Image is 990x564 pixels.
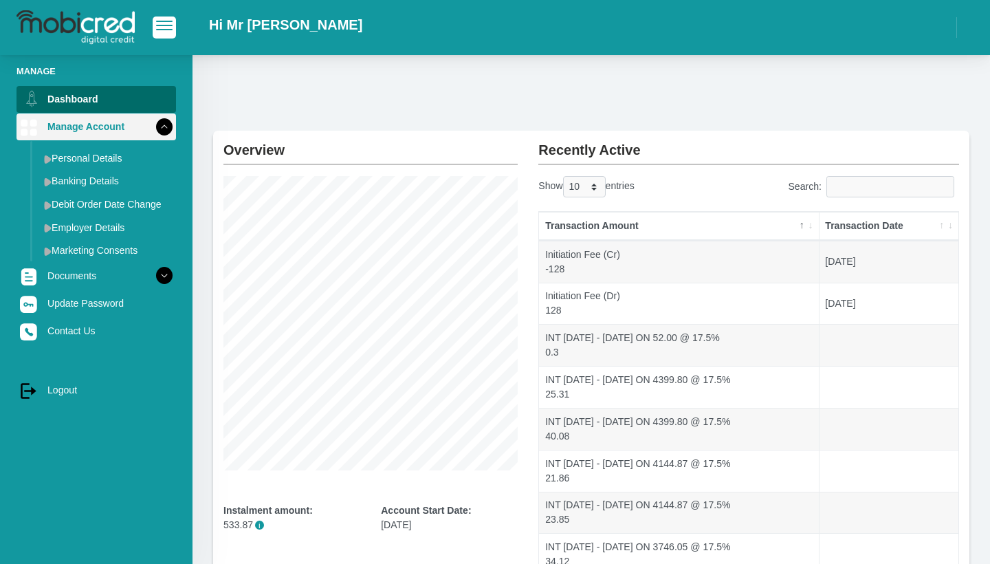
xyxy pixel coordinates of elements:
label: Show entries [538,176,634,197]
td: Initiation Fee (Dr) 128 [539,283,819,325]
a: Employer Details [38,217,176,239]
td: INT [DATE] - [DATE] ON 4144.87 @ 17.5% 23.85 [539,492,819,534]
h2: Recently Active [538,131,959,158]
img: logo-mobicred.svg [16,10,135,45]
span: i [255,521,264,530]
b: Instalment amount: [223,505,313,516]
td: INT [DATE] - [DATE] ON 4144.87 @ 17.5% 21.86 [539,450,819,492]
h2: Hi Mr [PERSON_NAME] [209,17,362,33]
td: INT [DATE] - [DATE] ON 4399.80 @ 17.5% 40.08 [539,408,819,450]
a: Update Password [16,290,176,316]
td: [DATE] [819,283,958,325]
p: 533.87 [223,518,360,532]
img: menu arrow [44,155,52,164]
a: Manage Account [16,113,176,140]
a: Documents [16,263,176,289]
th: Transaction Amount: activate to sort column descending [539,212,819,241]
a: Logout [16,377,176,403]
a: Marketing Consents [38,239,176,261]
a: Debit Order Date Change [38,193,176,215]
div: [DATE] [381,503,518,532]
li: Manage [16,65,176,78]
input: Search: [826,176,954,197]
img: menu arrow [44,247,52,256]
img: menu arrow [44,177,52,186]
td: INT [DATE] - [DATE] ON 52.00 @ 17.5% 0.3 [539,324,819,366]
td: INT [DATE] - [DATE] ON 4399.80 @ 17.5% 25.31 [539,366,819,408]
td: Initiation Fee (Cr) -128 [539,241,819,283]
label: Search: [788,176,959,197]
a: Personal Details [38,147,176,169]
select: Showentries [563,176,606,197]
td: [DATE] [819,241,958,283]
h2: Overview [223,131,518,158]
b: Account Start Date: [381,505,471,516]
a: Dashboard [16,86,176,112]
img: menu arrow [44,201,52,210]
img: menu arrow [44,224,52,232]
th: Transaction Date: activate to sort column ascending [819,212,958,241]
a: Contact Us [16,318,176,344]
a: Banking Details [38,170,176,192]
